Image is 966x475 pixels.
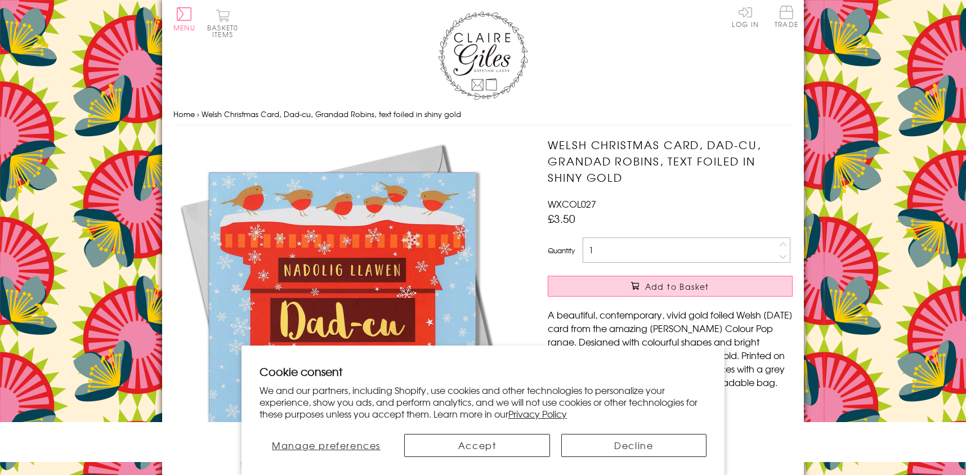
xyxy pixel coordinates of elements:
[548,308,793,389] p: A beautiful, contemporary, vivid gold foiled Welsh [DATE] card from the amazing [PERSON_NAME] Col...
[173,103,793,126] nav: breadcrumbs
[260,434,393,457] button: Manage preferences
[775,6,798,30] a: Trade
[260,364,706,379] h2: Cookie consent
[645,281,709,292] span: Add to Basket
[260,384,706,419] p: We and our partners, including Shopify, use cookies and other technologies to personalize your ex...
[508,407,567,420] a: Privacy Policy
[775,6,798,28] span: Trade
[173,109,195,119] a: Home
[548,245,575,256] label: Quantity
[548,197,596,210] span: WXCOL027
[548,210,575,226] span: £3.50
[272,438,381,452] span: Manage preferences
[207,9,238,38] button: Basket0 items
[404,434,549,457] button: Accept
[212,23,238,39] span: 0 items
[732,6,759,28] a: Log In
[438,11,528,100] img: Claire Giles Greetings Cards
[173,7,195,31] button: Menu
[197,109,199,119] span: ›
[173,23,195,33] span: Menu
[173,137,511,474] img: Welsh Christmas Card, Dad-cu, Grandad Robins, text foiled in shiny gold
[548,276,793,297] button: Add to Basket
[548,137,793,185] h1: Welsh Christmas Card, Dad-cu, Grandad Robins, text foiled in shiny gold
[561,434,706,457] button: Decline
[202,109,461,119] span: Welsh Christmas Card, Dad-cu, Grandad Robins, text foiled in shiny gold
